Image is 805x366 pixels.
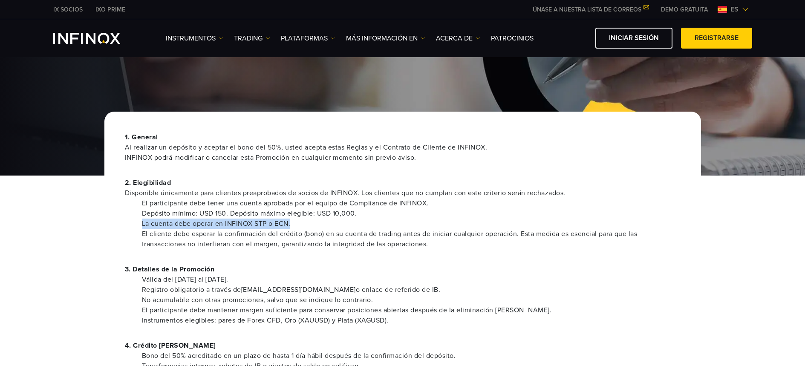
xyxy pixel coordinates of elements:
li: Instrumentos elegibles: pares de Forex CFD, Oro (XAUUSD) y Plata (XAGUSD). [142,315,681,326]
li: Registro obligatorio a través de [EMAIL_ADDRESS][DOMAIN_NAME] o enlace de referido de IB. [142,285,681,295]
span: Al realizar un depósito y aceptar el bono del 50%, usted acepta estas Reglas y el Contrato de Cli... [125,142,681,163]
p: 1. General [125,132,681,163]
a: PLATAFORMAS [281,33,335,43]
a: Más información en [346,33,425,43]
li: Válida del [DATE] al [DATE]. [142,274,681,285]
a: INFINOX [47,5,89,14]
li: El participante debe tener una cuenta aprobada por el equipo de Compliance de INFINOX. [142,198,681,208]
li: El cliente debe esperar la confirmación del crédito (bono) en su cuenta de trading antes de inici... [142,229,681,249]
p: 3. Detalles de la Promoción [125,264,681,274]
li: El participante debe mantener margen suficiente para conservar posiciones abiertas después de la ... [142,305,681,315]
a: INFINOX Logo [53,33,140,44]
a: INFINOX MENU [655,5,714,14]
a: INFINOX [89,5,132,14]
a: TRADING [234,33,270,43]
a: ACERCA DE [436,33,480,43]
a: Registrarse [681,28,752,49]
a: Patrocinios [491,33,534,43]
span: es [727,4,742,14]
li: No acumulable con otras promociones, salvo que se indique lo contrario. [142,295,681,305]
p: 2. Elegibilidad [125,178,681,198]
li: Bono del 50% acreditado en un plazo de hasta 1 día hábil después de la confirmación del depósito. [142,351,681,361]
p: 4. Crédito [PERSON_NAME] [125,340,681,351]
li: La cuenta debe operar en INFINOX STP o ECN. [142,219,681,229]
a: ÚNASE A NUESTRA LISTA DE CORREOS [526,6,655,13]
span: Disponible únicamente para clientes preaprobados de socios de INFINOX. Los clientes que no cumpla... [125,188,681,198]
a: Iniciar sesión [595,28,672,49]
li: Depósito mínimo: USD 150. Depósito máximo elegible: USD 10,000. [142,208,681,219]
a: Instrumentos [166,33,223,43]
